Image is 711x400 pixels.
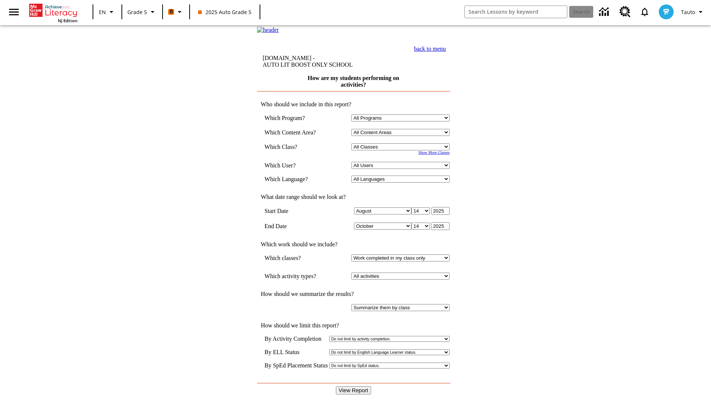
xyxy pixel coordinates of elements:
input: View Report [336,386,371,394]
span: Grade 5 [127,8,147,16]
button: Language: EN, Select a language [96,5,119,19]
a: How are my students performing on activities? [308,75,399,88]
td: By Activity Completion [264,336,328,342]
td: Which User? [264,162,327,169]
button: Grade: Grade 5, Select a grade [124,5,160,19]
nobr: AUTO LIT BOOST ONLY SCHOOL [263,61,353,68]
td: Which Program? [264,114,327,121]
span: Tauto [681,8,695,16]
button: Boost Class color is orange. Change class color [165,5,187,19]
td: Which Class? [264,143,327,150]
td: [DOMAIN_NAME] - [263,55,376,68]
span: B [170,7,173,16]
a: Data Center [595,2,615,22]
img: header [257,27,279,33]
div: Home [29,2,77,23]
td: Start Date [264,207,327,215]
td: Who should we include in this report? [257,101,450,108]
a: Show More Classes [418,150,450,154]
td: By SpEd Placement Status [264,362,328,369]
span: 2025 Auto Grade 5 [198,8,251,16]
a: back to menu [414,46,446,52]
button: Profile/Settings [678,5,708,19]
button: Select a new avatar [654,2,678,21]
a: Resource Center, Will open in new tab [615,2,635,22]
td: Which classes? [264,254,327,261]
span: NJ Edition [58,18,77,23]
input: search field [465,6,567,18]
button: Open side menu [3,1,25,23]
img: avatar image [659,4,674,19]
td: Which work should we include? [257,241,450,248]
span: EN [99,8,106,16]
td: End Date [264,222,327,230]
td: What date range should we look at? [257,194,450,200]
td: How should we limit this report? [257,322,450,329]
a: Notifications [635,2,654,21]
td: How should we summarize the results? [257,291,450,297]
td: By ELL Status [264,349,328,356]
nobr: Which Content Area? [264,129,316,136]
td: Which activity types? [264,273,327,280]
td: Which Language? [264,176,327,183]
